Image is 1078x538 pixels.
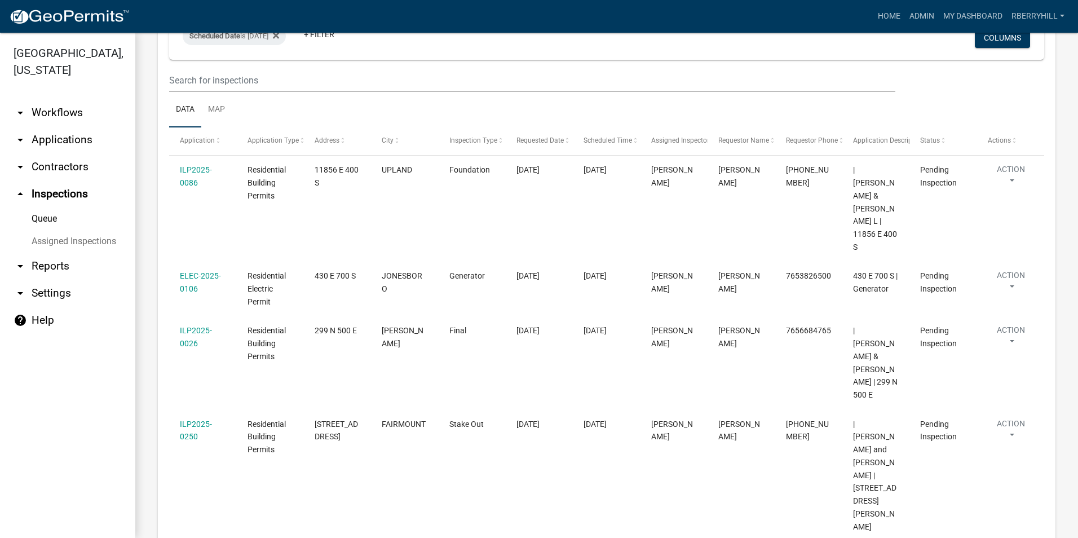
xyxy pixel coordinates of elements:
[853,326,898,399] span: | MILLER, LEWIS L II & TAMARA C | 299 N 500 E
[977,127,1044,155] datatable-header-cell: Actions
[169,92,201,128] a: Data
[873,6,905,27] a: Home
[449,271,485,280] span: Generator
[189,32,240,40] span: Scheduled Date
[853,136,924,144] span: Application Description
[584,270,629,283] div: [DATE]
[853,420,896,531] span: | Metzger, John and Erin | 704 E TYLER ST
[920,165,957,187] span: Pending Inspection
[651,165,693,187] span: Randy Berryhill
[786,136,838,144] span: Requestor Phone
[315,271,356,280] span: 430 E 700 S
[573,127,640,155] datatable-header-cell: Scheduled Time
[920,420,957,442] span: Pending Inspection
[516,271,540,280] span: 09/11/2025
[169,69,895,92] input: Search for inspections
[842,127,909,155] datatable-header-cell: Application Description
[236,127,303,155] datatable-header-cell: Application Type
[315,326,357,335] span: 299 N 500 E
[439,127,506,155] datatable-header-cell: Inspection Type
[905,6,939,27] a: Admin
[180,136,215,144] span: Application
[180,271,221,293] a: ELEC-2025-0106
[14,187,27,201] i: arrow_drop_up
[14,259,27,273] i: arrow_drop_down
[988,270,1034,298] button: Action
[584,164,629,177] div: [DATE]
[708,127,775,155] datatable-header-cell: Requestor Name
[180,326,212,348] a: ILP2025-0026
[382,326,423,348] span: MARION
[248,165,286,200] span: Residential Building Permits
[14,314,27,327] i: help
[920,136,940,144] span: Status
[248,420,286,455] span: Residential Building Permits
[651,326,693,348] span: Randy Berryhill
[988,324,1034,352] button: Action
[382,271,422,293] span: JONESBORO
[988,418,1034,446] button: Action
[909,127,977,155] datatable-header-cell: Status
[853,165,897,252] span: | Jones, William D & Kirstin L | 11856 E 400 S
[14,160,27,174] i: arrow_drop_down
[382,165,412,174] span: UPLAND
[371,127,438,155] datatable-header-cell: City
[201,92,232,128] a: Map
[651,136,709,144] span: Assigned Inspector
[449,136,497,144] span: Inspection Type
[295,24,343,45] a: + Filter
[853,271,898,293] span: 430 E 700 S | Generator
[718,420,760,442] span: John Metzger
[786,271,831,280] span: 7653826500
[382,136,394,144] span: City
[169,127,236,155] datatable-header-cell: Application
[988,136,1011,144] span: Actions
[516,136,564,144] span: Requested Date
[1007,6,1069,27] a: rberryhill
[988,164,1034,192] button: Action
[718,326,760,348] span: Randy Berryhill
[651,420,693,442] span: Randy Berryhill
[183,27,286,45] div: is [DATE]
[449,165,490,174] span: Foundation
[14,133,27,147] i: arrow_drop_down
[939,6,1007,27] a: My Dashboard
[14,106,27,120] i: arrow_drop_down
[180,420,212,442] a: ILP2025-0250
[449,326,466,335] span: Final
[449,420,484,429] span: Stake Out
[920,271,957,293] span: Pending Inspection
[718,136,769,144] span: Requestor Name
[975,28,1030,48] button: Columns
[516,326,540,335] span: 09/05/2025
[516,420,540,429] span: 09/11/2025
[718,165,760,187] span: Randy Berryhill
[14,286,27,300] i: arrow_drop_down
[786,326,831,335] span: 7656684765
[315,136,339,144] span: Address
[718,271,760,293] span: Levi Biggs
[382,420,426,429] span: FAIRMOUNT
[315,420,358,442] span: 704 E TYLER ST
[584,418,629,431] div: [DATE]
[248,136,299,144] span: Application Type
[304,127,371,155] datatable-header-cell: Address
[786,420,829,442] span: 765-618-9751
[516,165,540,174] span: 09/09/2025
[315,165,359,187] span: 11856 E 400 S
[584,324,629,337] div: [DATE]
[920,326,957,348] span: Pending Inspection
[584,136,632,144] span: Scheduled Time
[506,127,573,155] datatable-header-cell: Requested Date
[775,127,842,155] datatable-header-cell: Requestor Phone
[180,165,212,187] a: ILP2025-0086
[651,271,693,293] span: Randy Berryhill
[640,127,708,155] datatable-header-cell: Assigned Inspector
[248,271,286,306] span: Residential Electric Permit
[786,165,829,187] span: 765-499-2149
[248,326,286,361] span: Residential Building Permits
